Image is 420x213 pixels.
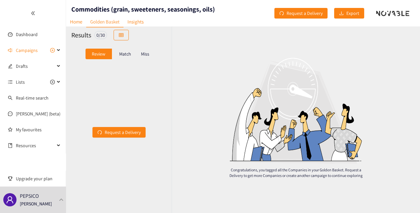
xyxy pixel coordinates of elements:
p: Congratulations, you tagged all the Companies in your Golden Basket. Request a Delivery to get mo... [225,167,366,178]
span: Request a Delivery [105,129,141,136]
a: Real-time search [16,95,49,101]
p: Miss [141,51,149,57]
a: Insights [123,17,148,27]
p: Review [92,51,105,57]
a: [PERSON_NAME] (beta) [16,111,60,117]
a: Home [66,17,86,27]
span: Request a Delivery [287,10,323,17]
div: 0 / 30 [94,31,107,39]
span: trophy [8,176,13,181]
a: Dashboard [16,31,38,37]
span: Upgrade your plan [16,172,61,185]
span: double-left [31,11,35,16]
span: Export [346,10,359,17]
span: Resources [16,139,55,152]
p: [PERSON_NAME] [20,200,52,207]
p: Match [119,51,131,57]
button: redoRequest a Delivery [92,127,146,138]
h2: Results [71,30,91,40]
p: PEPSICO [20,192,39,200]
span: sound [8,48,13,53]
button: redoRequest a Delivery [274,8,328,19]
a: My favourites [16,123,61,136]
button: downloadExport [334,8,364,19]
span: Lists [16,75,25,89]
button: table [114,30,129,40]
span: plus-circle [50,48,55,53]
span: Drafts [16,60,55,73]
span: table [119,33,123,38]
span: Campaigns [16,44,38,57]
span: redo [97,130,102,135]
span: user [6,196,14,204]
h1: Commodities (grain, sweeteners, seasonings, oils) [71,5,215,14]
span: book [8,143,13,148]
span: plus-circle [50,80,55,84]
span: unordered-list [8,80,13,84]
iframe: Chat Widget [312,142,420,213]
a: Golden Basket [86,17,123,27]
span: edit [8,64,13,68]
span: download [339,11,344,16]
span: redo [279,11,284,16]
